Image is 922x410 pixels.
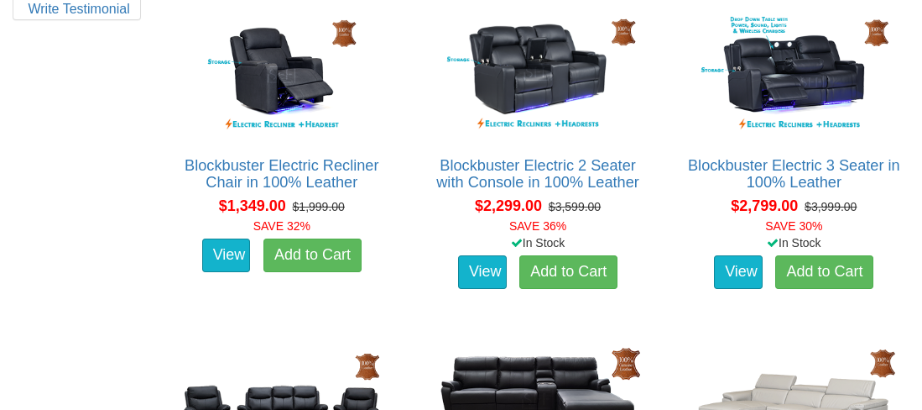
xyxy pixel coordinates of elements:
[263,239,362,272] a: Add to Cart
[458,255,507,289] a: View
[519,255,617,289] a: Add to Cart
[175,9,388,140] img: Blockbuster Electric Recliner Chair in 100% Leather
[219,197,286,214] span: $1,349.00
[419,234,656,251] div: In Stock
[688,9,900,140] img: Blockbuster Electric 3 Seater in 100% Leather
[202,239,251,272] a: View
[775,255,873,289] a: Add to Cart
[509,219,566,233] font: SAVE 36%
[765,219,822,233] font: SAVE 30%
[675,234,913,251] div: In Stock
[431,9,643,140] img: Blockbuster Electric 2 Seater with Console in 100% Leather
[475,197,542,214] span: $2,299.00
[185,157,378,191] a: Blockbuster Electric Recliner Chair in 100% Leather
[293,200,345,213] del: $1,999.00
[253,219,310,233] font: SAVE 32%
[28,2,129,16] a: Write Testimonial
[549,200,601,213] del: $3,599.00
[688,157,900,191] a: Blockbuster Electric 3 Seater in 100% Leather
[731,197,798,214] span: $2,799.00
[436,157,639,191] a: Blockbuster Electric 2 Seater with Console in 100% Leather
[805,200,857,213] del: $3,999.00
[714,255,763,289] a: View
